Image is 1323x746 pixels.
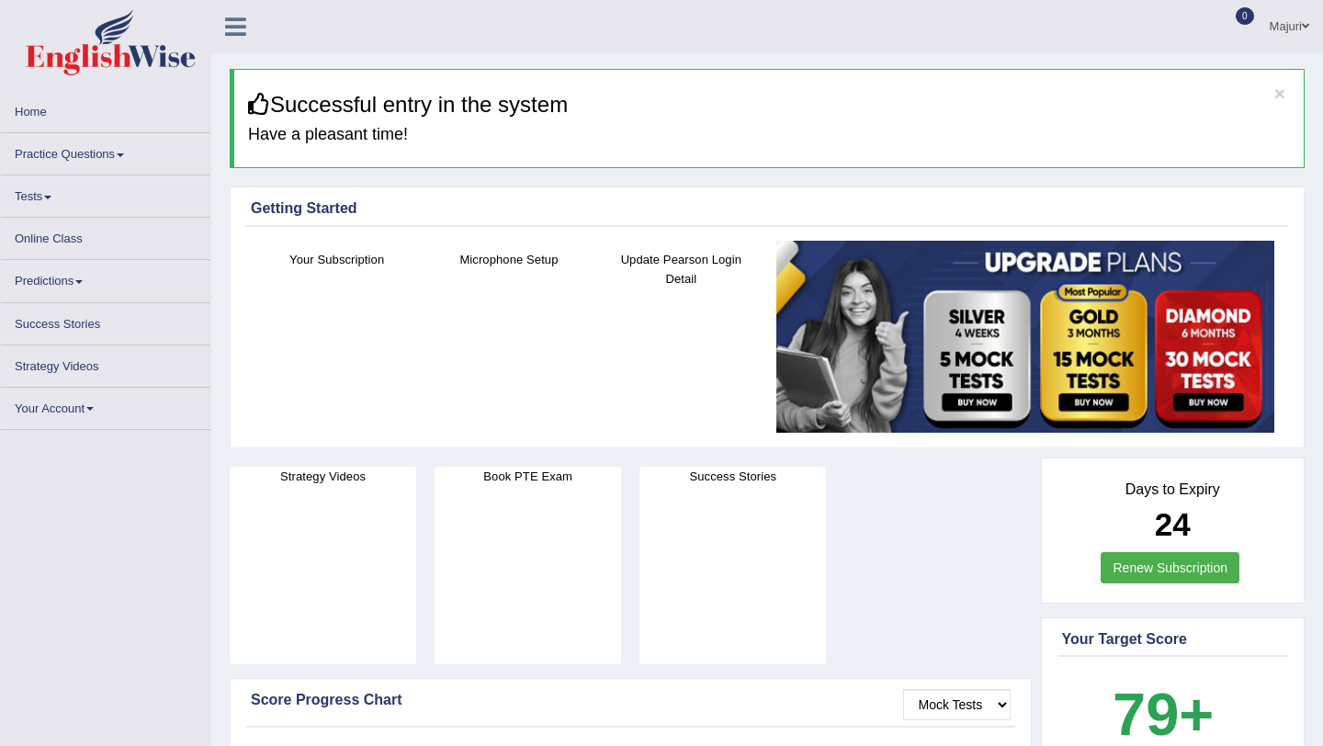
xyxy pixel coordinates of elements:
[1,218,210,254] a: Online Class
[605,250,758,288] h4: Update Pearson Login Detail
[248,93,1290,117] h3: Successful entry in the system
[1,91,210,127] a: Home
[1,303,210,339] a: Success Stories
[1,175,210,211] a: Tests
[1062,628,1284,650] div: Your Target Score
[251,198,1283,220] div: Getting Started
[260,250,413,269] h4: Your Subscription
[1,260,210,296] a: Predictions
[432,250,585,269] h4: Microphone Setup
[1155,506,1191,542] b: 24
[1236,7,1254,25] span: 0
[248,126,1290,144] h4: Have a pleasant time!
[435,467,621,486] h4: Book PTE Exam
[1,388,210,424] a: Your Account
[251,689,1011,711] div: Score Progress Chart
[230,467,416,486] h4: Strategy Videos
[1101,552,1239,583] a: Renew Subscription
[1274,84,1285,103] button: ×
[1062,481,1284,498] h4: Days to Expiry
[1,133,210,169] a: Practice Questions
[1,345,210,381] a: Strategy Videos
[639,467,826,486] h4: Success Stories
[776,241,1274,434] img: small5.jpg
